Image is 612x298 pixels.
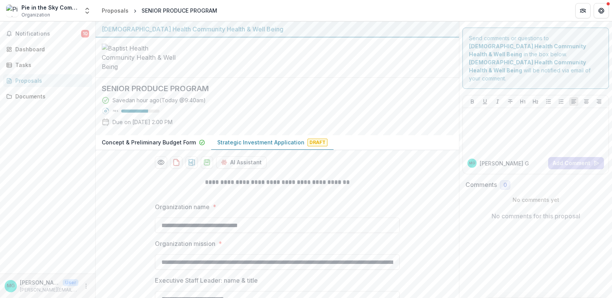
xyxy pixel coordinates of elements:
[3,43,92,56] a: Dashboard
[102,44,178,71] img: Baptist Health Community Health & Well Being
[81,282,91,291] button: More
[569,97,578,106] button: Align Left
[308,139,327,146] span: Draft
[112,96,206,104] div: Saved an hour ago ( Today @ 9:40am )
[186,156,198,169] button: download-proposal
[155,156,167,169] button: Preview e465bd55-5895-44d7-8191-8aca4a82d519-1.pdf
[582,97,591,106] button: Align Center
[469,161,475,165] div: Malea Guiriba
[506,97,515,106] button: Strike
[3,90,92,103] a: Documents
[557,97,566,106] button: Ordered List
[594,97,604,106] button: Align Right
[20,278,60,287] p: [PERSON_NAME]
[531,97,540,106] button: Heading 2
[112,118,173,126] p: Due on [DATE] 2:00 PM
[3,74,92,87] a: Proposals
[102,25,453,34] div: [DEMOGRAPHIC_DATA] Health Community Health & Well Being
[155,239,215,248] p: Organization mission
[7,283,15,288] div: Malea Guiriba
[548,157,604,169] button: Add Comment
[468,97,477,106] button: Bold
[480,159,529,167] p: [PERSON_NAME] G
[102,138,196,146] p: Concept & Preliminary Budget Form
[82,3,93,18] button: Open entity switcher
[544,97,553,106] button: Bullet List
[6,5,18,17] img: Pie in the Sky Community Alliance
[201,156,213,169] button: download-proposal
[142,7,217,15] div: SENIOR PRODUCE PROGRAM
[217,138,304,146] p: Strategic Investment Application
[503,182,507,188] span: 0
[99,5,220,16] nav: breadcrumb
[15,45,86,53] div: Dashboard
[99,5,132,16] a: Proposals
[81,30,89,38] span: 10
[466,196,606,204] p: No comments yet
[20,287,78,293] p: [PERSON_NAME][EMAIL_ADDRESS][DOMAIN_NAME]
[493,97,502,106] button: Italicize
[102,7,129,15] div: Proposals
[469,59,586,74] strong: [DEMOGRAPHIC_DATA] Health Community Health & Well Being
[155,202,210,211] p: Organization name
[21,3,79,11] div: Pie in the Sky Community Alliance
[575,3,591,18] button: Partners
[170,156,182,169] button: download-proposal
[155,276,258,285] p: Executive Staff Leader: name & title
[492,211,580,221] p: No comments for this proposal
[462,28,609,89] div: Send comments or questions to in the box below. will be notified via email of your comment.
[3,28,92,40] button: Notifications10
[469,43,586,57] strong: [DEMOGRAPHIC_DATA] Health Community Health & Well Being
[15,92,86,100] div: Documents
[15,77,86,85] div: Proposals
[3,59,92,71] a: Tasks
[15,31,81,37] span: Notifications
[63,279,78,286] p: User
[216,156,267,169] button: AI Assistant
[518,97,527,106] button: Heading 1
[102,84,441,93] h2: SENIOR PRODUCE PROGRAM
[112,108,118,114] p: 70 %
[466,181,497,188] h2: Comments
[15,61,86,69] div: Tasks
[480,97,490,106] button: Underline
[594,3,609,18] button: Get Help
[21,11,50,18] span: Organization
